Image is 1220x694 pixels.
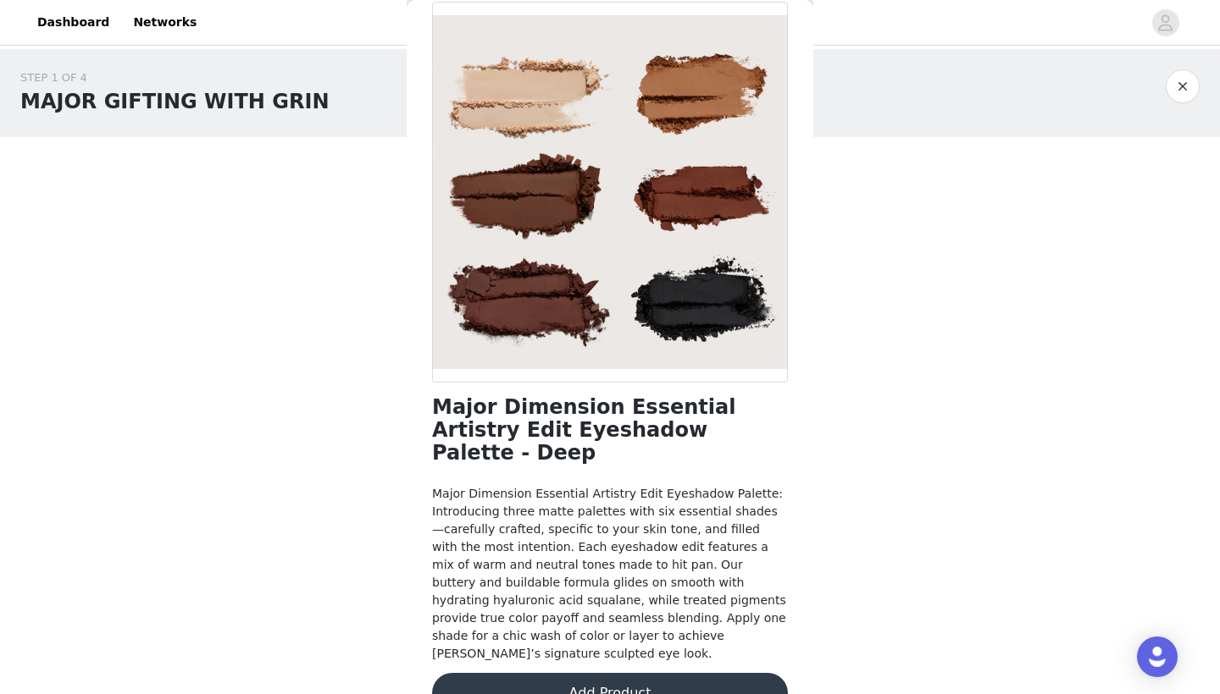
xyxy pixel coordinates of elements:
[20,86,330,117] h1: MAJOR GIFTING WITH GRIN
[1137,636,1178,677] div: Open Intercom Messenger
[123,3,207,41] a: Networks
[432,487,786,660] span: Major Dimension Essential Artistry Edit Eyeshadow Palette: Introducing three matte palettes with ...
[432,396,788,465] h1: Major Dimension Essential Artistry Edit Eyeshadow Palette - Deep
[20,69,330,86] div: STEP 1 OF 4
[1157,9,1173,36] div: avatar
[27,3,119,41] a: Dashboard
